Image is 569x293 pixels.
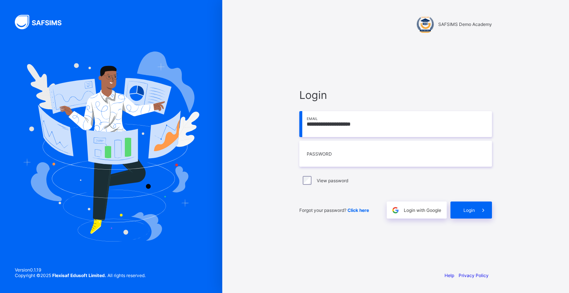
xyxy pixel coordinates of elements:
a: Click here [347,207,369,213]
span: Login [463,207,475,213]
span: Copyright © 2025 All rights reserved. [15,273,146,278]
span: SAFSIMS Demo Academy [438,21,492,27]
span: Version 0.1.19 [15,267,146,273]
span: Forgot your password? [299,207,369,213]
img: Hero Image [23,51,199,241]
img: SAFSIMS Logo [15,15,70,29]
label: View password [317,178,348,183]
a: Help [445,273,454,278]
strong: Flexisaf Edusoft Limited. [52,273,106,278]
img: google.396cfc9801f0270233282035f929180a.svg [391,206,400,214]
span: Login with Google [404,207,441,213]
a: Privacy Policy [459,273,489,278]
span: Login [299,89,492,101]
